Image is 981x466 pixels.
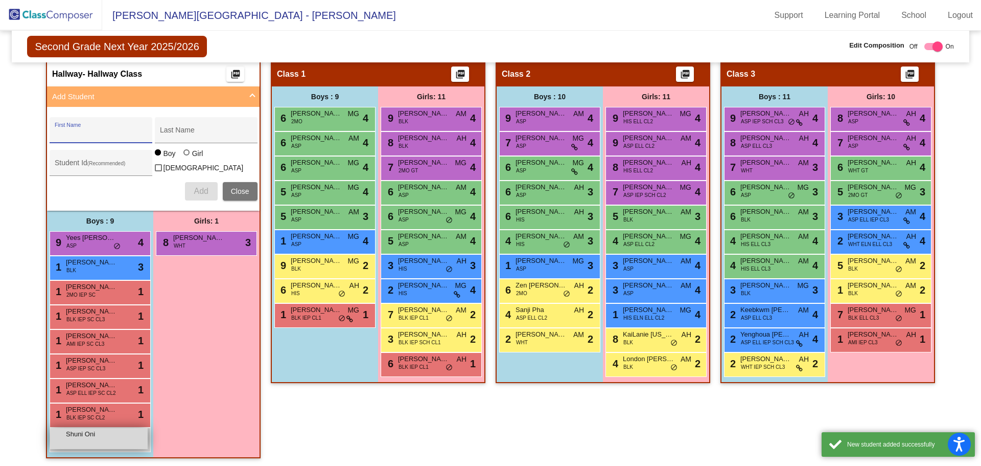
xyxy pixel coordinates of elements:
span: ASP [66,242,77,250]
button: Close [223,182,258,201]
span: AM [573,231,584,242]
span: [PERSON_NAME] [291,108,342,119]
span: 3 [385,260,393,271]
span: 7 [503,137,511,148]
span: [PERSON_NAME] [516,231,567,241]
span: 1 [53,261,61,273]
span: [PERSON_NAME] [740,280,791,291]
span: Second Grade Next Year 2025/2026 [27,36,206,57]
span: do_not_disturb_alt [895,192,902,200]
span: [PERSON_NAME] [398,133,449,143]
span: AH [457,133,466,144]
span: AH [906,231,916,242]
span: [PERSON_NAME] [398,182,449,192]
span: [PERSON_NAME] [398,256,449,266]
span: [PERSON_NAME] [740,231,791,241]
span: 4 [812,233,818,249]
span: AM [905,207,916,217]
span: 6 [503,186,511,197]
button: Print Students Details [451,66,469,82]
span: AH [906,133,916,144]
span: ASP [848,142,858,150]
mat-icon: picture_as_pdf [679,69,691,83]
span: MG [455,207,466,217]
span: - Hallway Class [83,69,143,79]
span: 4 [588,135,593,150]
span: [PERSON_NAME] [740,182,791,192]
span: AM [681,280,691,291]
span: [PERSON_NAME] [398,231,449,241]
span: 4 [695,282,700,298]
span: 5 [610,211,618,222]
span: 9 [503,113,511,124]
a: Logout [940,7,981,24]
span: 6 [278,162,286,173]
span: 5 [278,186,286,197]
span: 7 [835,137,843,148]
span: MG [347,108,359,119]
div: Boys : 9 [272,86,378,107]
button: Add [185,182,218,201]
span: 4 [588,160,593,175]
span: 1 [138,284,144,299]
span: 3 [610,260,618,271]
span: 4 [363,233,368,249]
div: Girls: 1 [153,211,260,231]
span: Class 1 [277,69,306,79]
span: AH [799,133,809,144]
span: AM [798,231,809,242]
span: ASP [291,216,301,224]
span: do_not_disturb_alt [563,241,570,249]
span: 4 [588,110,593,126]
span: [PERSON_NAME] [516,256,567,266]
span: MG [347,256,359,267]
span: MG [347,158,359,168]
span: AH [682,158,691,168]
button: Print Students Details [901,66,919,82]
span: 6 [385,211,393,222]
span: 7 [728,162,736,173]
span: [PERSON_NAME] [398,280,449,291]
div: Add Student [47,107,260,211]
span: 5 [278,211,286,222]
span: ASP IEP SCH CL3 [741,118,784,125]
span: AM [681,256,691,267]
span: [PERSON_NAME] [848,108,899,119]
span: AH [906,108,916,119]
span: 2 [363,258,368,273]
span: AH [574,280,584,291]
span: AH [574,207,584,217]
span: 4 [610,235,618,247]
span: 3 [363,209,368,224]
span: AH [457,256,466,267]
mat-icon: picture_as_pdf [229,69,242,83]
span: AM [348,207,359,217]
span: BLK [66,267,76,274]
a: Support [766,7,811,24]
span: [DEMOGRAPHIC_DATA] [163,162,244,174]
span: HIS [516,216,525,224]
span: On [946,42,954,51]
span: MG [797,182,809,193]
span: 4 [470,184,476,199]
span: 3 [812,184,818,199]
span: [PERSON_NAME] [516,207,567,217]
span: 4 [470,160,476,175]
span: [PERSON_NAME] [398,158,449,168]
span: Hallway [52,69,83,79]
span: HIS ELL CL3 [741,240,770,248]
span: [PERSON_NAME] Vital-[PERSON_NAME] [740,256,791,266]
span: BLK [848,265,858,273]
span: 3 [588,184,593,199]
span: ASP [516,191,526,199]
span: 5 [835,260,843,271]
span: AM [798,256,809,267]
mat-icon: picture_as_pdf [454,69,466,83]
span: 2 [920,282,925,298]
span: MG [904,182,916,193]
span: AM [348,133,359,144]
span: [PERSON_NAME] [398,207,449,217]
span: [PERSON_NAME] [740,158,791,168]
span: ASP [291,142,301,150]
span: 4 [812,135,818,150]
